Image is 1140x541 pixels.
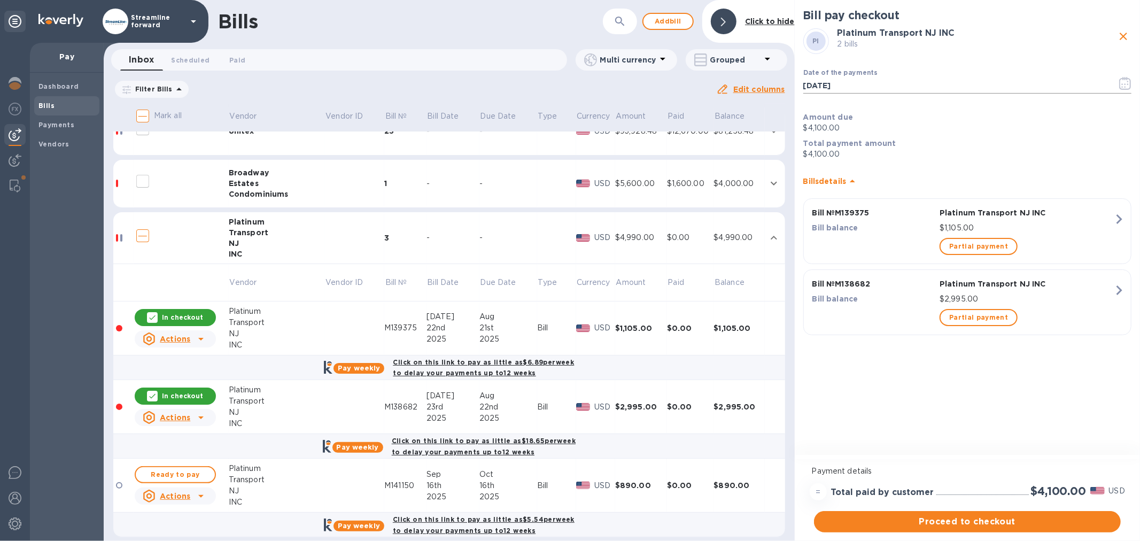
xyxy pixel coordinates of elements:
[338,522,380,530] b: Pay weekly
[1115,28,1131,44] button: close
[714,232,765,243] div: $4,990.00
[9,103,21,115] img: Foreign exchange
[1031,484,1086,498] h2: $4,100.00
[667,232,714,243] div: $0.00
[38,121,74,129] b: Payments
[940,293,1114,305] p: $2,995.00
[385,111,407,122] p: Bill №
[803,149,1131,160] p: $4,100.00
[823,515,1112,528] span: Proceed to checkout
[38,140,69,148] b: Vendors
[131,84,173,94] p: Filter Bills
[427,277,472,288] span: Bill Date
[479,322,537,334] div: 21st
[537,322,576,334] div: Bill
[479,232,537,243] div: -
[392,437,576,456] b: Click on this link to pay as little as $18.65 per week to delay your payments up to 12 weeks
[325,277,363,288] p: Vendor ID
[160,492,190,500] u: Actions
[385,277,421,288] span: Bill №
[229,463,325,474] div: Platinum
[479,491,537,503] div: 2025
[229,178,325,189] div: Estates
[427,111,459,122] p: Bill Date
[576,234,591,242] img: USD
[479,413,537,424] div: 2025
[812,466,1123,477] p: Payment details
[384,233,426,243] div: 3
[803,139,896,148] b: Total payment amount
[229,277,257,288] p: Vendor
[810,483,827,500] div: =
[162,313,203,322] p: In checkout
[229,111,257,122] p: Vendor
[812,37,819,45] b: PI
[229,217,325,227] div: Platinum
[812,222,935,233] p: Bill balance
[803,122,1131,134] p: $4,100.00
[144,468,206,481] span: Ready to pay
[537,401,576,413] div: Bill
[426,334,479,345] div: 2025
[218,10,258,33] h1: Bills
[949,311,1008,324] span: Partial payment
[337,443,379,451] b: Pay weekly
[426,413,479,424] div: 2025
[577,111,610,122] span: Currency
[667,178,714,189] div: $1,600.00
[229,277,270,288] span: Vendor
[940,222,1114,234] p: $1,105.00
[766,175,782,191] button: expand row
[714,323,765,334] div: $1,105.00
[642,13,694,30] button: Addbill
[229,306,325,317] div: Platinum
[577,277,610,288] p: Currency
[229,328,325,339] div: NJ
[594,232,615,243] p: USD
[229,249,325,259] div: INC
[594,480,615,491] p: USD
[576,482,591,489] img: USD
[385,277,407,288] p: Bill №
[426,322,479,334] div: 22nd
[479,311,537,322] div: Aug
[1090,487,1105,494] img: USD
[229,227,325,238] div: Transport
[160,335,190,343] u: Actions
[479,401,537,413] div: 22nd
[766,230,782,246] button: expand row
[538,277,571,288] span: Type
[714,480,765,491] div: $890.00
[384,480,426,491] div: M141150
[229,317,325,328] div: Transport
[479,178,537,189] div: -
[667,480,714,491] div: $0.00
[426,178,479,189] div: -
[229,111,270,122] span: Vendor
[831,488,934,498] h3: Total paid by customer
[538,111,557,122] span: Type
[480,277,530,288] span: Due Date
[162,391,203,400] p: In checkout
[616,111,646,122] p: Amount
[715,111,758,122] span: Balance
[803,70,877,76] label: Date of the payments
[426,232,479,243] div: -
[615,232,667,243] div: $4,990.00
[733,85,785,94] u: Edit columns
[480,111,516,122] p: Due Date
[949,240,1008,253] span: Partial payment
[667,323,714,334] div: $0.00
[38,14,83,27] img: Logo
[426,401,479,413] div: 23rd
[668,277,698,288] span: Paid
[480,277,516,288] p: Due Date
[4,11,26,32] div: Unpin categories
[385,111,421,122] span: Bill №
[940,309,1018,326] button: Partial payment
[1109,485,1125,497] p: USD
[667,401,714,412] div: $0.00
